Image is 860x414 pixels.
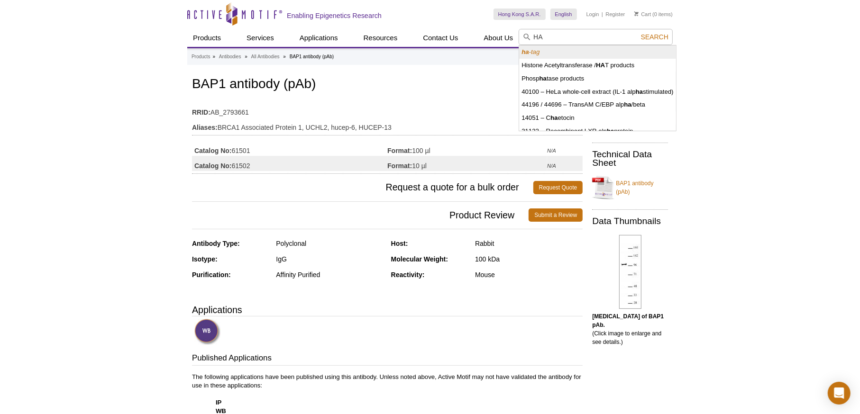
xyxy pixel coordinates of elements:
[216,399,221,406] strong: IP
[219,53,241,61] a: Antibodies
[194,319,220,345] img: Western Blot Validated
[192,181,533,194] span: Request a quote for a bulk order
[592,150,668,167] h2: Technical Data Sheet
[192,352,583,366] h3: Published Applications
[634,11,651,18] a: Cart
[592,173,668,202] a: BAP1 antibody (pAb)
[475,239,583,248] div: Rabbit
[529,208,583,222] a: Submit a Review
[547,141,583,156] td: N/A
[475,255,583,263] div: 100 kDa
[519,59,676,72] li: Histone Acetyltransferase / T products
[290,54,334,59] li: BAP1 antibody (pAb)
[475,270,583,279] div: Mouse
[391,271,425,279] strong: Reactivity:
[634,9,673,20] li: (0 items)
[192,271,231,279] strong: Purification:
[192,208,529,222] span: Product Review
[607,127,614,135] strong: ha
[540,75,547,82] strong: ha
[391,255,448,263] strong: Molecular Weight:
[192,123,218,132] strong: Aliases:
[276,270,384,279] div: Affinity Purified
[194,162,232,170] strong: Catalog No:
[641,33,668,41] span: Search
[586,11,599,18] a: Login
[494,9,546,20] a: Hong Kong S.A.R.
[417,29,464,47] a: Contact Us
[638,33,671,41] button: Search
[187,29,227,47] a: Products
[521,48,540,55] i: -tag
[192,77,583,93] h1: BAP1 antibody (pAb)
[358,29,403,47] a: Resources
[387,141,547,156] td: 100 µl
[519,85,676,99] li: 40100 – HeLa whole-cell extract (IL-1 alp stimulated)
[592,313,664,328] b: [MEDICAL_DATA] of BAP1 pAb.
[550,9,577,20] a: English
[624,101,631,108] strong: ha
[519,29,673,45] input: Keyword, Cat. No.
[294,29,344,47] a: Applications
[192,102,583,117] td: AB_2793661
[550,114,558,121] strong: ha
[602,9,603,20] li: |
[547,156,583,171] td: N/A
[192,240,240,247] strong: Antibody Type:
[521,48,529,55] strong: ha
[387,162,412,170] strong: Format:
[192,141,387,156] td: 61501
[192,303,583,317] h3: Applications
[276,255,384,263] div: IgG
[192,117,583,133] td: BRCA1 Associated Protein 1, UCHL2, hucep-6, HUCEP-13
[634,11,639,16] img: Your Cart
[287,11,382,20] h2: Enabling Epigenetics Research
[192,255,218,263] strong: Isotype:
[592,312,668,346] p: (Click image to enlarge and see details.)
[636,88,643,95] strong: ha
[387,146,412,155] strong: Format:
[251,53,280,61] a: All Antibodies
[619,235,641,309] img: BAP1 antibody (pAb) tested by Western blot.
[194,146,232,155] strong: Catalog No:
[245,54,247,59] li: »
[828,382,851,405] div: Open Intercom Messenger
[192,108,210,117] strong: RRID:
[478,29,519,47] a: About Us
[241,29,280,47] a: Services
[212,54,215,59] li: »
[276,239,384,248] div: Polyclonal
[192,53,210,61] a: Products
[605,11,625,18] a: Register
[519,72,676,85] li: Phosp tase products
[519,98,676,111] li: 44196 / 44696 – TransAM C/EBP alp /beta
[519,111,676,125] li: 14051 – C etocin
[533,181,583,194] a: Request Quote
[592,217,668,225] h2: Data Thumbnails
[519,125,676,138] li: 31122 – Recombinant LXR alp protein
[387,156,547,171] td: 10 µl
[192,156,387,171] td: 61502
[391,240,408,247] strong: Host:
[283,54,286,59] li: »
[596,62,605,69] strong: HA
